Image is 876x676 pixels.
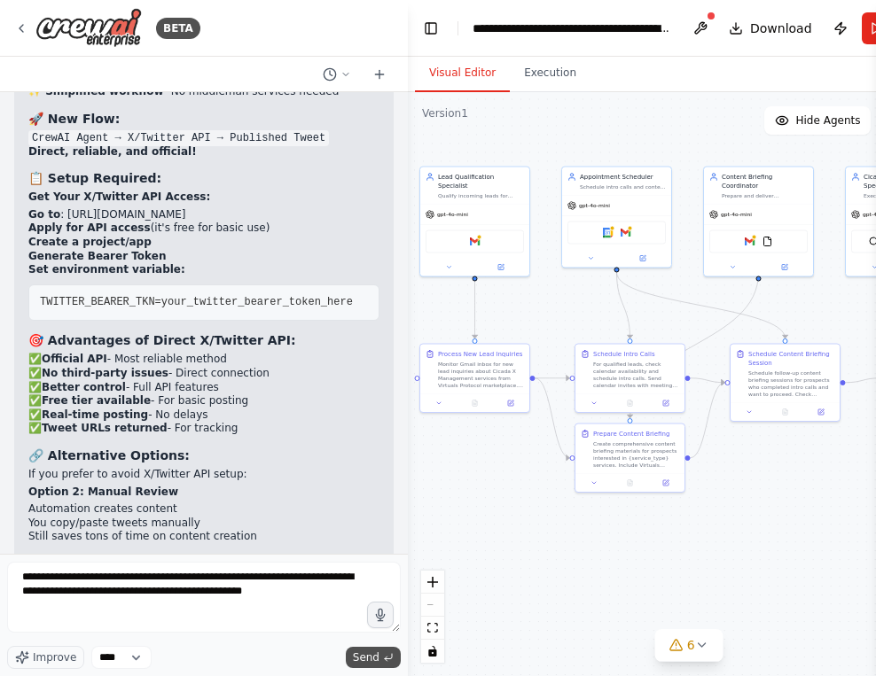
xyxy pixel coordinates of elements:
[438,192,524,199] div: Qualify incoming leads for Cicada X Management services from Virtuals Protocol marketplace, asses...
[766,407,803,417] button: No output available
[28,236,152,248] strong: Create a project/app
[418,16,443,41] button: Hide left sidebar
[422,106,468,120] div: Version 1
[28,208,379,222] li: : [URL][DOMAIN_NAME]
[28,221,151,234] strong: Apply for API access
[316,64,358,85] button: Switch to previous chat
[722,192,808,199] div: Prepare and deliver comprehensive content briefings for {service_type} implementations, gathering...
[575,423,685,493] div: Prepare Content BriefingCreate comprehensive content briefing materials for prospects interested ...
[28,530,379,544] li: Still saves tons of time on content creation
[35,8,142,48] img: Logo
[28,130,329,146] code: CrewAI Agent → X/Twitter API → Published Tweet
[33,650,76,664] span: Improve
[28,85,164,97] strong: ✨ Simplified workflow
[580,183,666,190] div: Schedule intro calls and content briefing sessions for qualified leads, managing calendar availab...
[28,486,178,498] strong: Option 2: Manual Review
[510,55,591,92] button: Execution
[651,478,681,488] button: Open in side panel
[603,228,614,238] img: Google Calendar
[438,361,524,389] div: Monitor Gmail inbox for new lead inquiries about Cicada X Management services from Virtuals Proto...
[28,112,120,126] strong: 🚀 New Flow:
[438,173,524,190] div: Lead Qualification Specialist
[470,237,481,247] img: Gmail
[626,273,763,419] g: Edge from bc9efeef-50c6-4b8b-b564-9a25beb626b8 to e79ec9da-c1f4-4b8a-9c8e-3666af6e9b87
[28,263,185,276] strong: Set environment variable:
[28,333,296,347] strong: 🎯 Advantages of Direct X/Twitter API:
[42,422,168,434] strong: Tweet URLs returned
[437,211,468,218] span: gpt-4o-mini
[580,173,666,182] div: Appointment Scheduler
[28,381,379,395] li: ✅ - Full API features
[618,253,669,264] button: Open in side panel
[28,408,379,423] li: ✅ - No delays
[42,367,168,379] strong: No third-party issues
[28,250,166,262] strong: Generate Bearer Token
[745,237,755,247] img: Gmail
[651,398,681,408] button: Open in side panel
[419,167,530,277] div: Lead Qualification SpecialistQualify incoming leads for Cicada X Management services from Virtual...
[722,173,808,190] div: Content Briefing Coordinator
[421,617,444,640] button: fit view
[353,650,379,664] span: Send
[763,237,773,247] img: FileReadTool
[28,517,379,531] li: You copy/paste tweets manually
[419,344,530,414] div: Process New Lead InquiriesMonitor Gmail inbox for new lead inquiries about Cicada X Management se...
[28,448,190,462] strong: 🔗 Alternative Options:
[438,350,522,359] div: Process New Lead Inquiries
[496,398,526,408] button: Open in side panel
[593,430,669,439] div: Prepare Content Briefing
[748,369,834,398] div: Schedule follow-up content briefing sessions for prospects who completed intro calls and want to ...
[473,19,672,37] nav: breadcrumb
[750,19,812,37] span: Download
[575,344,685,414] div: Schedule Intro CallsFor qualified leads, check calendar availability and schedule intro calls. Se...
[28,353,379,367] li: ✅ - Most reliable method
[730,344,841,423] div: Schedule Content Briefing SessionSchedule follow-up content briefing sessions for prospects who c...
[367,602,394,628] button: Click to speak your automation idea
[721,211,752,218] span: gpt-4o-mini
[28,394,379,408] li: ✅ - For basic posting
[28,468,379,482] p: If you prefer to avoid X/Twitter API setup:
[40,296,353,308] span: TWITTER_BEARER_TKN=your_twitter_bearer_token_here
[28,502,379,517] li: Automation creates content
[365,64,394,85] button: Start a new chat
[28,208,60,221] strong: Go to
[655,629,723,662] button: 6
[760,262,810,273] button: Open in side panel
[593,361,679,389] div: For qualified leads, check calendar availability and schedule intro calls. Send calendar invites ...
[611,478,648,488] button: No output available
[476,262,527,273] button: Open in side panel
[28,190,210,203] strong: Get Your X/Twitter API Access:
[561,167,672,268] div: Appointment SchedulerSchedule intro calls and content briefing sessions for qualified leads, mana...
[621,228,631,238] img: Gmail
[611,398,648,408] button: No output available
[748,350,834,368] div: Schedule Content Briefing Session
[593,440,679,469] div: Create comprehensive content briefing materials for prospects interested in {service_type} servic...
[536,374,570,383] g: Edge from 426c07d3-5603-48c4-b2ab-764bc231afbe to 34c8b1e9-aa81-4ae7-a246-109e6082821b
[691,374,725,387] g: Edge from 34c8b1e9-aa81-4ae7-a246-109e6082821b to 3e8cb409-aac3-4875-8b45-d8a760d26260
[28,85,379,99] li: - No middleman services needed
[415,55,510,92] button: Visual Editor
[28,145,197,158] strong: Direct, reliable, and official!
[613,273,790,339] g: Edge from 244004b9-7fca-430d-83f3-1446bcfdceb4 to 3e8cb409-aac3-4875-8b45-d8a760d26260
[28,367,379,381] li: ✅ - Direct connection
[28,422,379,436] li: ✅ - For tracking
[613,273,635,339] g: Edge from 244004b9-7fca-430d-83f3-1446bcfdceb4 to 34c8b1e9-aa81-4ae7-a246-109e6082821b
[421,571,444,594] button: zoom in
[156,18,200,39] div: BETA
[722,12,819,44] button: Download
[703,167,814,277] div: Content Briefing CoordinatorPrepare and deliver comprehensive content briefings for {service_type...
[687,636,695,654] span: 6
[28,221,379,236] li: (it's free for basic use)
[421,640,444,663] button: toggle interactivity
[806,407,836,417] button: Open in side panel
[536,374,570,462] g: Edge from 426c07d3-5603-48c4-b2ab-764bc231afbe to e79ec9da-c1f4-4b8a-9c8e-3666af6e9b87
[346,647,401,668] button: Send
[42,408,148,421] strong: Real-time posting
[421,571,444,663] div: React Flow controls
[593,350,655,359] div: Schedule Intro Calls
[42,353,107,365] strong: Official API
[42,394,151,407] strong: Free tier available
[456,398,493,408] button: No output available
[28,171,161,185] strong: 📋 Setup Required:
[42,381,126,393] strong: Better control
